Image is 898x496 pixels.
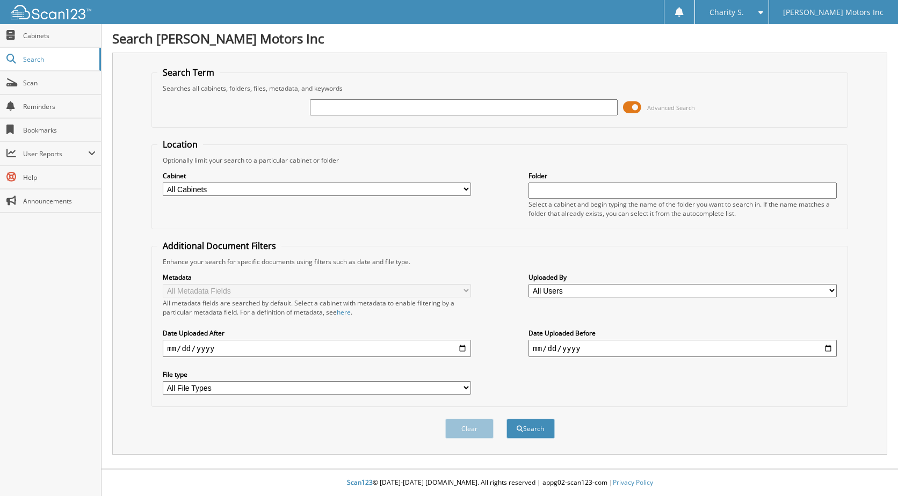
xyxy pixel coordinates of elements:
input: start [163,340,471,357]
span: Search [23,55,94,64]
label: Cabinet [163,171,471,180]
legend: Search Term [157,67,220,78]
label: Folder [528,171,837,180]
label: Uploaded By [528,273,837,282]
span: Advanced Search [647,104,695,112]
legend: Additional Document Filters [157,240,281,252]
span: Reminders [23,102,96,111]
span: [PERSON_NAME] Motors Inc [783,9,883,16]
span: Charity S. [709,9,744,16]
iframe: Chat Widget [844,444,898,496]
input: end [528,340,837,357]
a: here [337,308,351,317]
label: File type [163,370,471,379]
label: Date Uploaded Before [528,329,837,338]
span: Scan123 [347,478,373,487]
button: Search [506,419,555,439]
img: scan123-logo-white.svg [11,5,91,19]
div: Optionally limit your search to a particular cabinet or folder [157,156,842,165]
span: Cabinets [23,31,96,40]
button: Clear [445,419,494,439]
div: Select a cabinet and begin typing the name of the folder you want to search in. If the name match... [528,200,837,218]
h1: Search [PERSON_NAME] Motors Inc [112,30,887,47]
span: User Reports [23,149,88,158]
div: © [DATE]-[DATE] [DOMAIN_NAME]. All rights reserved | appg02-scan123-com | [102,470,898,496]
div: Searches all cabinets, folders, files, metadata, and keywords [157,84,842,93]
span: Scan [23,78,96,87]
span: Help [23,173,96,182]
span: Announcements [23,196,96,206]
label: Metadata [163,273,471,282]
div: All metadata fields are searched by default. Select a cabinet with metadata to enable filtering b... [163,298,471,317]
legend: Location [157,138,203,150]
label: Date Uploaded After [163,329,471,338]
span: Bookmarks [23,126,96,135]
div: Enhance your search for specific documents using filters such as date and file type. [157,257,842,266]
a: Privacy Policy [613,478,653,487]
